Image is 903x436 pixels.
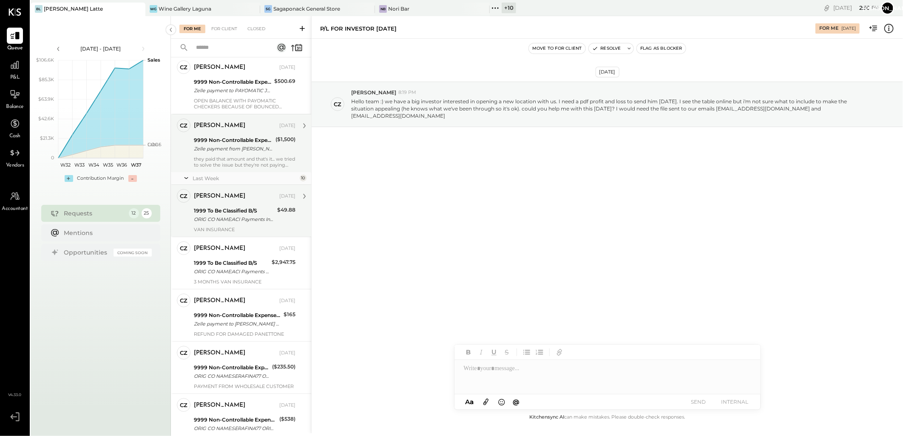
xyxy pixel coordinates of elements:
[279,415,295,423] div: ($538)
[129,208,139,218] div: 12
[351,89,396,96] span: [PERSON_NAME]
[274,77,295,85] div: $500.69
[529,43,585,54] button: Move to for client
[194,320,281,328] div: Zelle payment to [PERSON_NAME] XXXXXXX5670
[10,74,20,82] span: P&L
[488,347,500,358] button: Underline
[510,396,522,407] button: @
[334,100,341,108] div: CZ
[476,347,487,358] button: Italic
[51,155,54,161] text: 0
[379,5,387,13] div: NB
[194,401,245,410] div: [PERSON_NAME]
[284,310,295,319] div: $165
[881,1,894,15] button: [PERSON_NAME]
[279,297,295,304] div: [DATE]
[194,383,295,389] div: PAYMENT FROM WHOLESALE CUSTOMER
[88,162,99,168] text: W34
[194,372,270,380] div: ORIG CO NAME:SERAFINA77 ORIG ID:XXXXXX3684 DESC DATE: CO ENTRY DESCR:77TH SEC:PPD TRACE#:XXXXXXXX...
[279,122,295,129] div: [DATE]
[9,133,20,140] span: Cash
[194,86,272,95] div: Zelle payment to PAYOMATIC JPM99bc1d6yp
[279,350,295,357] div: [DATE]
[513,398,520,406] span: @
[194,98,295,110] div: OPEN BALANCE WITH PAYOMATIC CHECKERS BECAUSE OF BOUNCED CHECK FOR [PERSON_NAME]
[194,215,275,224] div: ORIG CO NAME:ACI Payments Inc ORIG ID:XXXXXX1602 DESC DATE:241029 CO ENTRY DESCR:ACI AllyFiSEC:TE...
[194,331,295,337] div: REFUND FOR DAMAGED PANETTONE
[521,347,532,358] button: Unordered List
[194,63,245,72] div: [PERSON_NAME]
[194,297,245,305] div: [PERSON_NAME]
[823,3,831,12] div: copy link
[142,208,152,218] div: 25
[65,175,73,182] div: +
[39,76,54,82] text: $85.3K
[351,98,869,119] p: Hello team :) we have a big investor interested in opening a new location with us. I need a pdf p...
[277,206,295,214] div: $49.88
[0,188,29,213] a: Accountant
[128,175,137,182] div: -
[36,57,54,63] text: $106.6K
[194,192,245,201] div: [PERSON_NAME]
[116,162,127,168] text: W36
[194,424,277,433] div: ORIG CO NAME:SERAFINA77 ORIG ID:XXXXXX3684 DESC DATE: CO ENTRY DESCR:77TH SEC:PPD TRACE#:XXXXXXXX...
[470,398,474,406] span: a
[180,297,187,305] div: CZ
[273,5,340,12] div: Sagaponack General Store
[64,248,109,257] div: Opportunities
[320,25,397,33] div: P/L FOR INVESTOR [DATE]
[501,347,512,358] button: Strikethrough
[194,226,295,232] div: VAN INSURANCE
[194,78,272,86] div: 9999 Non-Controllable Expenses:Other Income and Expenses:To Be Classified
[180,63,187,71] div: CZ
[194,349,245,357] div: [PERSON_NAME]
[272,258,295,266] div: $2,947.75
[279,402,295,409] div: [DATE]
[7,45,23,52] span: Queue
[194,363,270,372] div: 9999 Non-Controllable Expenses:Other Income and Expenses:To Be Classified
[264,5,272,13] div: SG
[194,156,295,168] div: they paid that amount and that's it... we tried to solve the issue but they're not paying
[150,5,157,13] div: WG
[819,25,838,32] div: For Me
[159,5,211,12] div: Wine Gallery Laguna
[131,162,141,168] text: W37
[554,347,565,358] button: Add URL
[194,122,245,130] div: [PERSON_NAME]
[0,28,29,52] a: Queue
[194,311,281,320] div: 9999 Non-Controllable Expenses:Other Income and Expenses:To Be Classified
[193,175,298,182] div: Last Week
[180,244,187,252] div: CZ
[35,5,43,13] div: BL
[463,347,474,358] button: Bold
[180,401,187,409] div: CZ
[502,3,516,13] div: + 10
[44,5,103,12] div: [PERSON_NAME] Latte
[194,136,273,144] div: 9999 Non-Controllable Expenses:Other Income and Expenses:To Be Classified
[300,175,307,181] div: 10
[180,349,187,357] div: CZ
[388,5,409,12] div: Nori Bar
[463,397,477,407] button: Aa
[589,43,625,54] button: Resolve
[60,162,70,168] text: W32
[180,122,187,130] div: CZ
[179,25,205,33] div: For Me
[2,205,28,213] span: Accountant
[64,209,125,218] div: Requests
[38,96,54,102] text: $63.9K
[243,25,270,33] div: Closed
[180,192,187,200] div: CZ
[77,175,124,182] div: Contribution Margin
[148,57,160,63] text: Sales
[194,267,269,276] div: ORIG CO NAME:ACI Payments Inc ORIG ID:XXXXXX1602 DESC DATE:250203 CO ENTRY DESCR:ACI AllyFiSEC:TE...
[398,89,416,96] span: 8:19 PM
[194,144,273,153] div: Zelle payment from [PERSON_NAME] FOODS INC. 25074832983
[194,279,295,285] div: 3 MONTHS VAN INSURANCE
[279,193,295,200] div: [DATE]
[114,249,152,257] div: Coming Soon
[64,229,148,237] div: Mentions
[833,4,879,12] div: [DATE]
[0,57,29,82] a: P&L
[74,162,85,168] text: W33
